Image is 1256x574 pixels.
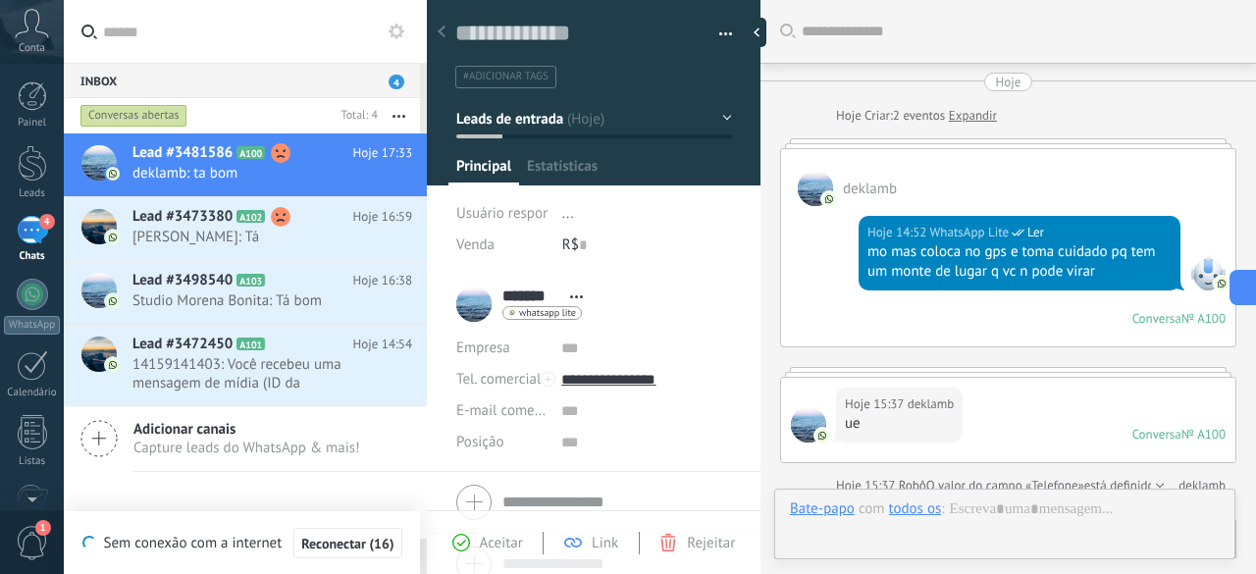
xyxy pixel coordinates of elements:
[798,171,833,206] span: deklamb
[133,439,360,457] span: Capture leads do WhatsApp & mais!
[106,167,120,181] img: com.amocrm.amocrmwa.svg
[19,42,45,55] span: Conta
[39,214,55,230] span: 4
[4,187,61,200] div: Leads
[456,435,503,449] span: Posição
[1181,310,1226,327] div: № A100
[867,242,1172,282] div: mo mas coloca no gps e toma cuidado pq tem um monte de lugar q vc n pode virar
[1181,426,1226,443] div: № A100
[930,223,1009,242] span: WhatsApp Lite
[82,527,402,559] div: Sem conexão com a internet
[845,394,908,414] div: Hoje 15:37
[80,104,187,128] div: Conversas abertas
[747,18,766,47] div: ocultar
[1132,310,1181,327] div: Conversa
[908,394,955,414] span: deklamb
[293,528,401,559] button: Reconectar (16)
[1178,476,1226,496] a: deklamb
[562,204,574,223] span: ...
[64,133,427,196] a: Lead #3481586 A100 Hoje 17:33 deklamb: ta bom
[687,534,735,552] span: Rejeitar
[836,476,899,496] div: Hoje 15:37
[845,414,954,434] div: ue
[236,210,265,223] span: A102
[353,335,412,354] span: Hoje 14:54
[941,499,944,519] span: :
[456,157,511,185] span: Principal
[463,70,549,83] span: #adicionar tags
[996,73,1021,91] div: Hoje
[456,370,541,389] span: Tel. comercial
[64,197,427,260] a: Lead #3473380 A102 Hoje 16:59 [PERSON_NAME]: Tá
[836,106,864,126] div: Hoje
[334,106,378,126] div: Total: 4
[456,235,495,254] span: Venda
[815,429,829,443] img: com.amocrm.amocrmwa.svg
[132,207,233,227] span: Lead #3473380
[132,228,375,246] span: [PERSON_NAME]: Tá
[519,308,576,318] span: whatsapp lite
[843,180,897,198] span: deklamb
[926,476,1084,496] span: O valor do campo «Telefone»
[132,143,233,163] span: Lead #3481586
[4,455,61,468] div: Listas
[389,75,404,89] span: 4
[867,223,930,242] div: Hoje 14:52
[949,106,997,126] a: Expandir
[899,477,926,494] span: Robô
[1132,426,1181,443] div: Conversa
[236,146,265,159] span: A100
[893,106,945,126] span: 2 eventos
[378,98,420,133] button: Mais
[562,230,732,261] div: R$
[132,335,233,354] span: Lead #3472450
[836,106,997,126] div: Criar:
[456,401,561,420] span: E-mail comercial
[1215,277,1229,290] img: com.amocrm.amocrmwa.svg
[353,207,412,227] span: Hoje 16:59
[456,364,541,395] button: Tel. comercial
[132,355,375,392] span: 14159141403: Você recebeu uma mensagem de mídia (ID da mensagem: 0865B312D83F2E2B36. Aguarde o ca...
[132,271,233,290] span: Lead #3498540
[4,387,61,399] div: Calendário
[456,427,547,458] div: Posição
[456,230,548,261] div: Venda
[456,204,583,223] span: Usuário responsável
[859,499,885,519] span: com
[456,198,548,230] div: Usuário responsável
[4,250,61,263] div: Chats
[1190,255,1226,290] span: WhatsApp Lite
[4,316,60,335] div: WhatsApp
[236,338,265,350] span: A101
[132,291,375,310] span: Studio Morena Bonita: Tá bom
[64,63,420,98] div: Inbox
[353,143,412,163] span: Hoje 17:33
[106,231,120,244] img: com.amocrm.amocrmwa.svg
[480,534,523,552] span: Aceitar
[353,271,412,290] span: Hoje 16:38
[132,164,375,183] span: deklamb: ta bom
[106,358,120,372] img: com.amocrm.amocrmwa.svg
[64,325,427,405] a: Lead #3472450 A101 Hoje 14:54 14159141403: Você recebeu uma mensagem de mídia (ID da mensagem: 08...
[822,192,836,206] img: com.amocrm.amocrmwa.svg
[592,534,618,552] span: Link
[1027,223,1044,242] span: Ler
[133,420,360,439] span: Adicionar canais
[889,499,942,517] div: todos os
[236,274,265,287] span: A103
[4,117,61,130] div: Painel
[64,261,427,324] a: Lead #3498540 A103 Hoje 16:38 Studio Morena Bonita: Tá bom
[456,395,547,427] button: E-mail comercial
[301,537,393,550] span: Reconectar (16)
[527,157,598,185] span: Estatísticas
[35,520,51,536] span: 1
[456,333,547,364] div: Empresa
[106,294,120,308] img: com.amocrm.amocrmwa.svg
[791,407,826,443] span: deklamb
